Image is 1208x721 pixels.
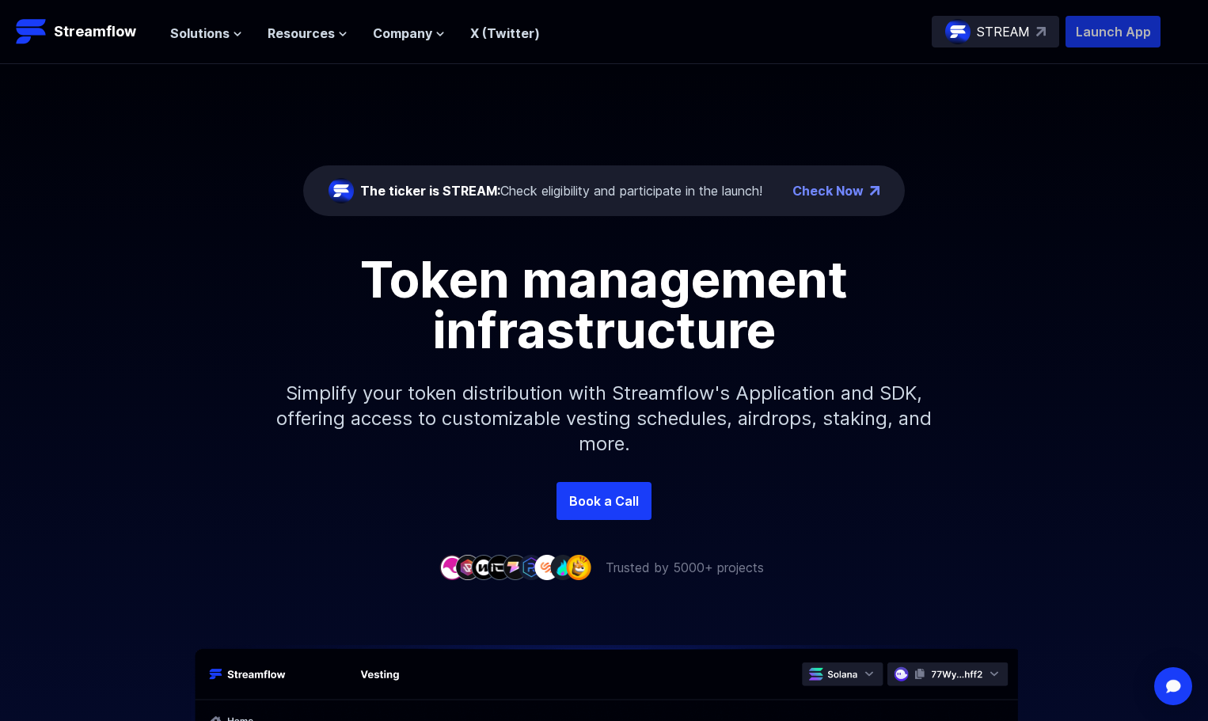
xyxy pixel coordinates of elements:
[503,555,528,579] img: company-5
[1066,16,1161,47] button: Launch App
[1154,667,1192,705] div: Open Intercom Messenger
[606,558,764,577] p: Trusted by 5000+ projects
[439,555,465,579] img: company-1
[54,21,136,43] p: Streamflow
[932,16,1059,47] a: STREAM
[550,555,576,579] img: company-8
[329,178,354,203] img: streamflow-logo-circle.png
[534,555,560,579] img: company-7
[373,24,432,43] span: Company
[977,22,1030,41] p: STREAM
[792,181,864,200] a: Check Now
[487,555,512,579] img: company-4
[566,555,591,579] img: company-9
[360,183,500,199] span: The ticker is STREAM:
[268,24,348,43] button: Resources
[455,555,481,579] img: company-2
[170,24,242,43] button: Solutions
[360,181,762,200] div: Check eligibility and participate in the launch!
[16,16,47,47] img: Streamflow Logo
[264,355,944,482] p: Simplify your token distribution with Streamflow's Application and SDK, offering access to custom...
[870,186,879,195] img: top-right-arrow.png
[519,555,544,579] img: company-6
[373,24,445,43] button: Company
[1036,27,1046,36] img: top-right-arrow.svg
[16,16,154,47] a: Streamflow
[945,19,971,44] img: streamflow-logo-circle.png
[268,24,335,43] span: Resources
[557,482,651,520] a: Book a Call
[248,254,960,355] h1: Token management infrastructure
[470,25,540,41] a: X (Twitter)
[170,24,230,43] span: Solutions
[471,555,496,579] img: company-3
